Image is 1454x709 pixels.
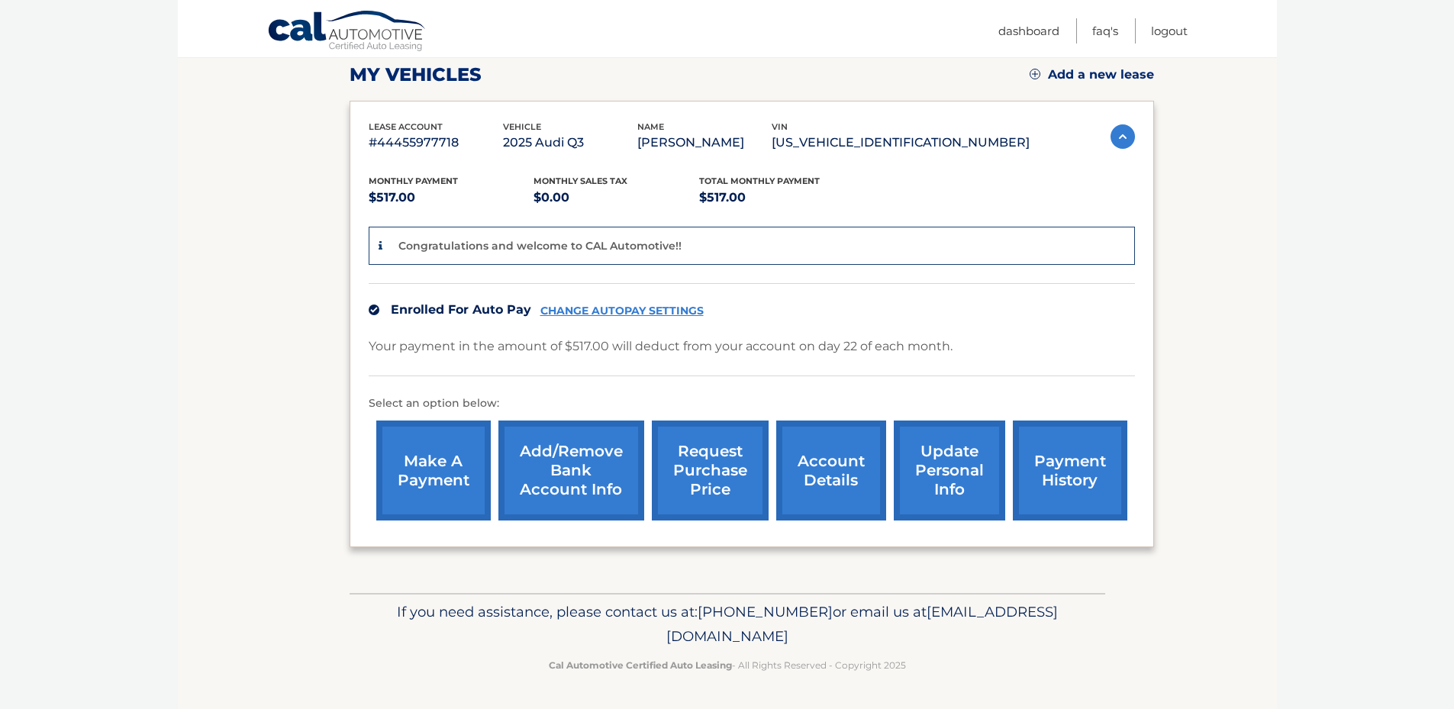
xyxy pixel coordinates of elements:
[1013,421,1127,520] a: payment history
[369,395,1135,413] p: Select an option below:
[359,657,1095,673] p: - All Rights Reserved - Copyright 2025
[359,600,1095,649] p: If you need assistance, please contact us at: or email us at
[369,336,953,357] p: Your payment in the amount of $517.00 will deduct from your account on day 22 of each month.
[699,187,865,208] p: $517.00
[534,176,627,186] span: Monthly sales Tax
[391,302,531,317] span: Enrolled For Auto Pay
[1030,67,1154,82] a: Add a new lease
[1092,18,1118,44] a: FAQ's
[369,132,503,153] p: #44455977718
[267,10,427,54] a: Cal Automotive
[503,132,637,153] p: 2025 Audi Q3
[1111,124,1135,149] img: accordion-active.svg
[369,176,458,186] span: Monthly Payment
[699,176,820,186] span: Total Monthly Payment
[369,121,443,132] span: lease account
[637,121,664,132] span: name
[637,132,772,153] p: [PERSON_NAME]
[1030,69,1040,79] img: add.svg
[503,121,541,132] span: vehicle
[369,187,534,208] p: $517.00
[698,603,833,620] span: [PHONE_NUMBER]
[772,121,788,132] span: vin
[1151,18,1188,44] a: Logout
[540,305,704,317] a: CHANGE AUTOPAY SETTINGS
[534,187,699,208] p: $0.00
[498,421,644,520] a: Add/Remove bank account info
[772,132,1030,153] p: [US_VEHICLE_IDENTIFICATION_NUMBER]
[398,239,682,253] p: Congratulations and welcome to CAL Automotive!!
[666,603,1058,645] span: [EMAIL_ADDRESS][DOMAIN_NAME]
[998,18,1059,44] a: Dashboard
[549,659,732,671] strong: Cal Automotive Certified Auto Leasing
[652,421,769,520] a: request purchase price
[776,421,886,520] a: account details
[894,421,1005,520] a: update personal info
[350,63,482,86] h2: my vehicles
[376,421,491,520] a: make a payment
[369,305,379,315] img: check.svg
